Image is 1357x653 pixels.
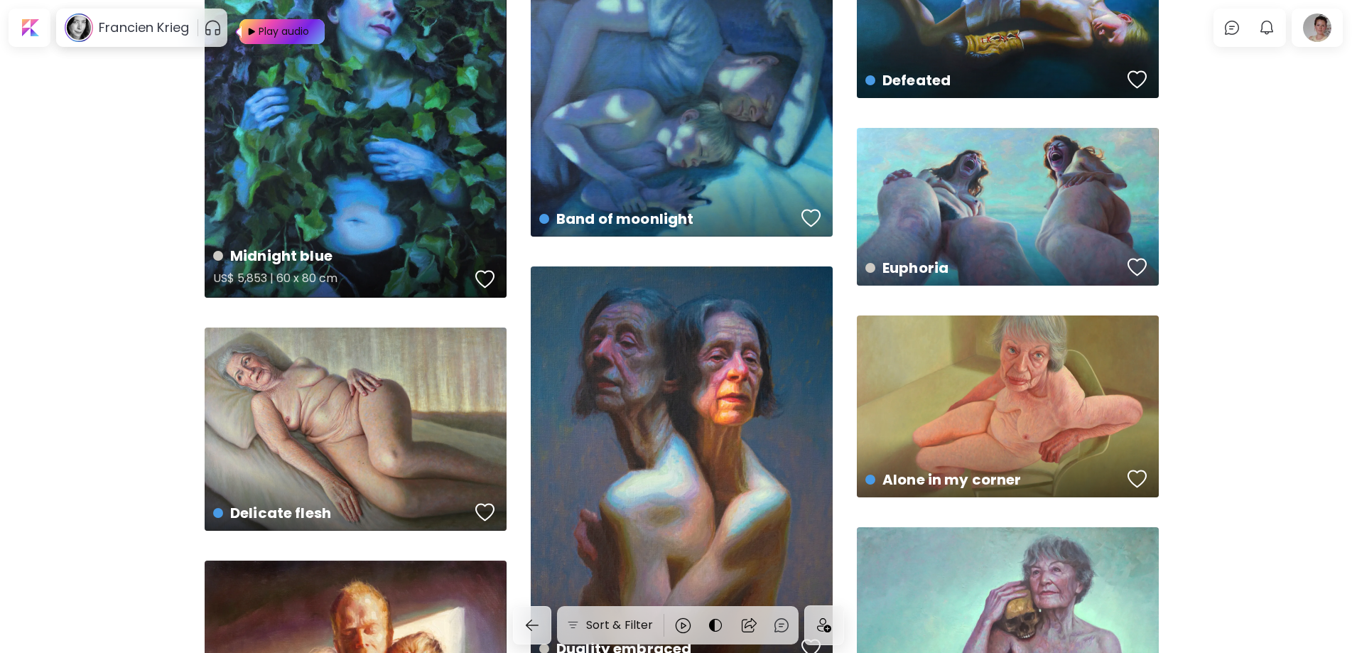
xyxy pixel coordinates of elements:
h4: Band of moonlight [539,208,796,230]
div: Play audio [257,19,310,44]
h4: Euphoria [865,257,1123,279]
a: back [513,606,557,644]
img: icon [817,618,831,632]
a: Alone in my cornerfavoriteshttps://cdn.kaleido.art/CDN/Artwork/131140/Primary/medium.webp?updated... [857,315,1159,497]
img: Play [239,19,257,44]
button: back [513,606,551,644]
h5: US$ 5,853 | 60 x 80 cm [213,266,470,295]
h6: Francien Krieg [99,19,189,36]
img: bellIcon [1258,19,1275,36]
button: favorites [472,498,499,527]
img: chatIcon [773,617,790,634]
img: Play [234,19,242,45]
a: Delicate fleshfavoriteshttps://cdn.kaleido.art/CDN/Artwork/131138/Primary/medium.webp?updated=589718 [205,328,507,531]
h4: Midnight blue [213,245,470,266]
h4: Delicate flesh [213,502,470,524]
button: favorites [1124,253,1151,281]
button: favorites [1124,465,1151,493]
a: Euphoriafavoriteshttps://cdn.kaleido.art/CDN/Artwork/131080/Primary/medium.webp?updated=589394 [857,128,1159,286]
button: pauseOutline IconGradient Icon [204,16,222,39]
button: favorites [472,265,499,293]
img: back [524,617,541,634]
h6: Sort & Filter [586,617,654,634]
button: bellIcon [1255,16,1279,40]
button: favorites [798,204,825,232]
button: favorites [1124,65,1151,94]
h4: Defeated [865,70,1123,91]
h4: Alone in my corner [865,469,1123,490]
img: chatIcon [1223,19,1240,36]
